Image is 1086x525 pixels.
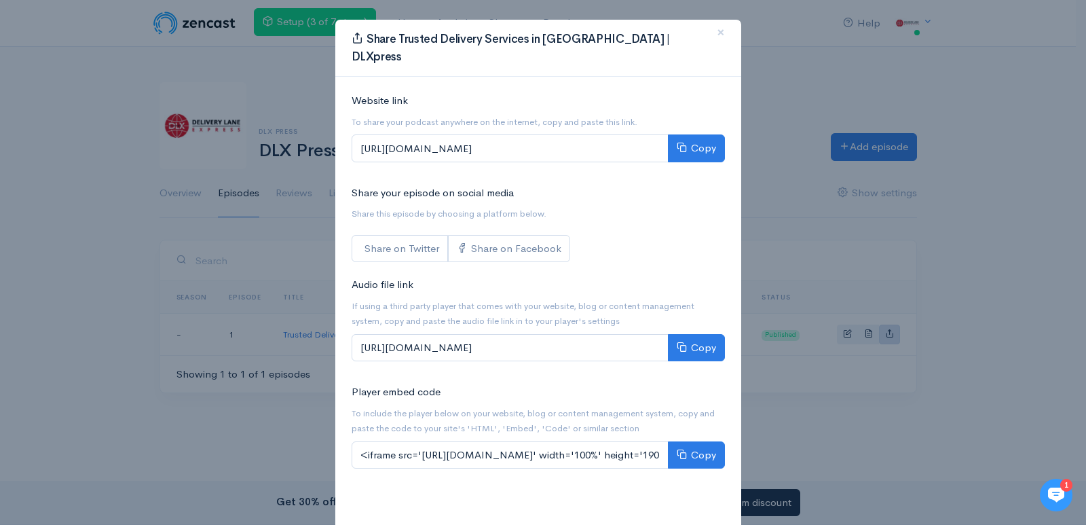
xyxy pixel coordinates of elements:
[352,116,637,128] small: To share your podcast anywhere on the internet, copy and paste this link.
[352,134,669,162] input: [URL][DOMAIN_NAME]
[352,235,570,263] div: Social sharing links
[668,134,725,162] button: Copy
[39,255,242,283] input: Search articles
[668,441,725,469] button: Copy
[352,93,408,109] label: Website link
[18,233,253,249] p: Find an answer quickly
[1040,479,1072,511] iframe: gist-messenger-bubble-iframe
[717,22,725,42] span: ×
[668,334,725,362] button: Copy
[20,66,251,88] h1: Hi 👋
[352,185,514,201] label: Share your episode on social media
[352,300,694,327] small: If using a third party player that comes with your website, blog or content management system, co...
[352,235,448,263] a: Share on Twitter
[352,277,413,293] label: Audio file link
[20,90,251,156] h2: Just let us know if you need anything and we'll be happy to help! 🙂
[352,441,669,469] input: <iframe src='[URL][DOMAIN_NAME]' width='100%' height='190' frameborder='0' scrolling='no' seamles...
[352,334,669,362] input: [URL][DOMAIN_NAME]
[88,188,163,199] span: New conversation
[352,384,441,400] label: Player embed code
[700,14,741,52] button: Close
[352,32,670,64] span: Share Trusted Delivery Services in [GEOGRAPHIC_DATA] | DLXpress
[448,235,570,263] a: Share on Facebook
[352,408,715,435] small: To include the player below on your website, blog or content management system, copy and paste th...
[21,180,250,207] button: New conversation
[352,208,546,219] small: Share this episode by choosing a platform below.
